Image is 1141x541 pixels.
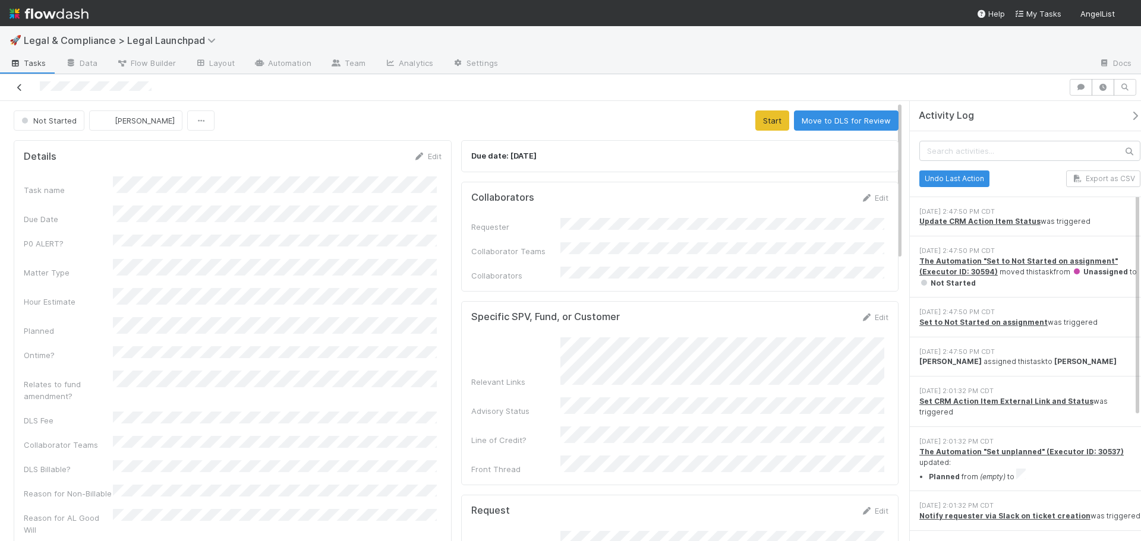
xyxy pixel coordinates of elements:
[919,257,1118,276] a: The Automation "Set to Not Started on assignment" (Executor ID: 30594)
[471,270,560,281] div: Collaborators
[471,192,534,204] h5: Collaborators
[185,55,244,74] a: Layout
[919,501,1140,511] div: [DATE] 2:01:32 PM CDT
[471,311,620,323] h5: Specific SPV, Fund, or Customer
[919,357,982,366] strong: [PERSON_NAME]
[24,415,113,426] div: DLS Fee
[10,57,46,69] span: Tasks
[24,213,113,225] div: Due Date
[1120,8,1131,20] img: avatar_ba76ddef-3fd0-4be4-9bc3-126ad567fcd5.png
[56,55,107,74] a: Data
[24,488,113,499] div: Reason for Non-Billable
[919,356,1140,367] div: assigned this task to
[919,447,1124,456] a: The Automation "Set unplanned" (Executor ID: 30537)
[919,447,1140,483] div: updated:
[89,110,182,131] button: [PERSON_NAME]
[19,116,77,125] span: Not Started
[443,55,508,74] a: Settings
[244,55,321,74] a: Automation
[919,386,1140,396] div: [DATE] 2:01:32 PM CDT
[116,57,176,69] span: Flow Builder
[24,325,113,337] div: Planned
[1072,267,1128,276] span: Unassigned
[976,8,1005,20] div: Help
[919,511,1140,521] div: was triggered
[919,397,1093,406] a: Set CRM Action Item External Link and Status
[99,115,111,126] img: avatar_ba76ddef-3fd0-4be4-9bc3-126ad567fcd5.png
[929,469,1140,483] li: from to
[919,436,1140,447] div: [DATE] 2:01:32 PM CDT
[1054,357,1117,366] strong: [PERSON_NAME]
[919,170,989,187] button: Undo Last Action
[414,151,442,161] a: Edit
[1014,9,1061,18] span: My Tasks
[24,34,222,46] span: Legal & Compliance > Legal Launchpad
[471,434,560,446] div: Line of Credit?
[24,512,113,536] div: Reason for AL Good Will
[919,256,1140,289] div: moved this task from to
[10,4,89,24] img: logo-inverted-e16ddd16eac7371096b0.svg
[471,505,510,517] h5: Request
[919,347,1140,357] div: [DATE] 2:47:50 PM CDT
[10,35,21,45] span: 🚀
[919,396,1140,418] div: was triggered
[24,267,113,279] div: Matter Type
[471,221,560,233] div: Requester
[24,184,113,196] div: Task name
[755,110,789,131] button: Start
[919,207,1140,217] div: [DATE] 2:47:50 PM CDT
[919,318,1048,327] a: Set to Not Started on assignment
[471,405,560,417] div: Advisory Status
[919,279,976,287] span: Not Started
[107,55,185,74] a: Flow Builder
[919,217,1041,226] a: Update CRM Action Item Status
[919,246,1140,256] div: [DATE] 2:47:50 PM CDT
[861,312,888,322] a: Edit
[1089,55,1141,74] a: Docs
[24,296,113,308] div: Hour Estimate
[14,110,84,131] button: Not Started
[24,463,113,475] div: DLS Billable?
[919,216,1140,227] div: was triggered
[471,463,560,475] div: Front Thread
[471,376,560,388] div: Relevant Links
[115,116,175,125] span: [PERSON_NAME]
[471,245,560,257] div: Collaborator Teams
[861,506,888,515] a: Edit
[24,378,113,402] div: Relates to fund amendment?
[471,151,537,160] strong: Due date: [DATE]
[1080,9,1115,18] span: AngelList
[1066,170,1140,187] button: Export as CSV
[24,349,113,361] div: Ontime?
[24,439,113,451] div: Collaborator Teams
[861,193,888,203] a: Edit
[919,511,1090,520] a: Notify requester via Slack on ticket creation
[919,307,1140,317] div: [DATE] 2:47:50 PM CDT
[980,472,1006,481] em: (empty)
[321,55,375,74] a: Team
[919,110,974,122] span: Activity Log
[375,55,443,74] a: Analytics
[919,141,1140,161] input: Search activities...
[24,238,113,249] div: P0 ALERT?
[24,151,56,163] h5: Details
[929,472,960,481] strong: Planned
[1014,8,1061,20] a: My Tasks
[794,110,899,131] button: Move to DLS for Review
[919,317,1140,328] div: was triggered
